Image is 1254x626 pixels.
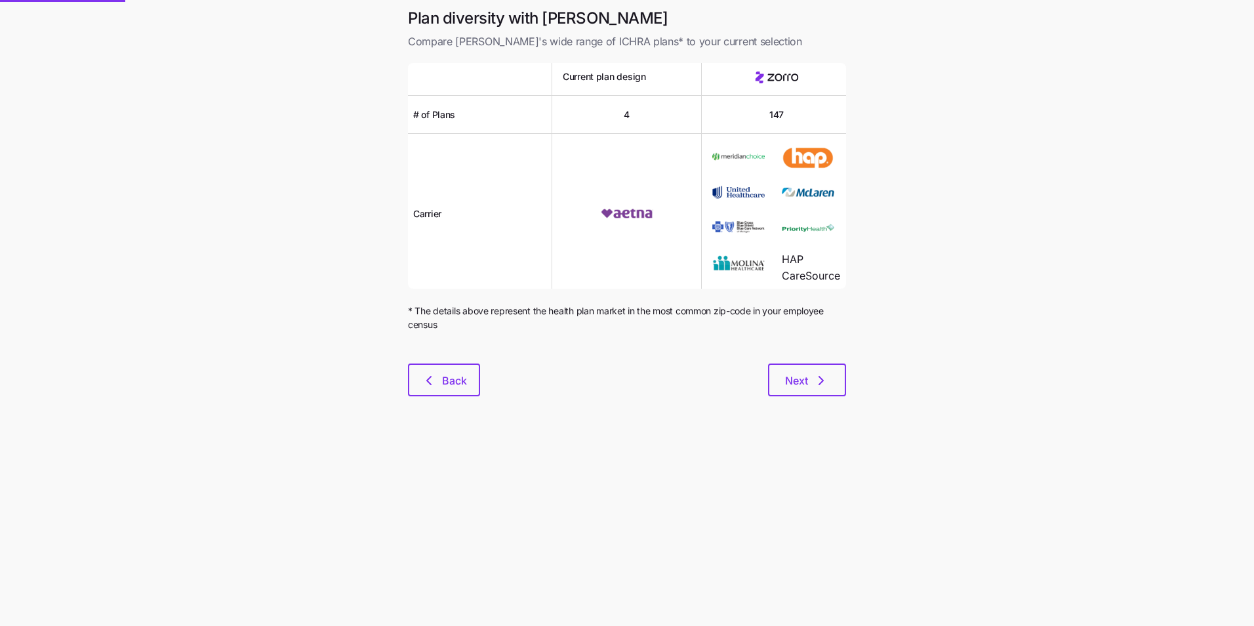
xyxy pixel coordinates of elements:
span: HAP CareSource [782,251,841,284]
h1: Plan diversity with [PERSON_NAME] [408,8,846,28]
span: Carrier [413,207,441,220]
span: Next [785,373,808,388]
img: Carrier [782,215,834,240]
img: Carrier [782,144,834,169]
button: Back [408,364,480,396]
span: Compare [PERSON_NAME]'s wide range of ICHRA plans* to your current selection [408,33,846,50]
span: 147 [769,108,784,121]
span: Current plan design [563,70,646,83]
img: Carrier [712,144,765,169]
img: Carrier [601,201,653,226]
button: Next [768,364,846,396]
span: Back [442,373,467,388]
span: * The details above represent the health plan market in the most common zip-code in your employee... [408,304,846,331]
span: 4 [624,108,630,121]
img: Carrier [712,215,765,240]
span: # of Plans [413,108,455,121]
img: Carrier [712,180,765,205]
img: Carrier [782,180,834,205]
img: Carrier [712,251,765,276]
